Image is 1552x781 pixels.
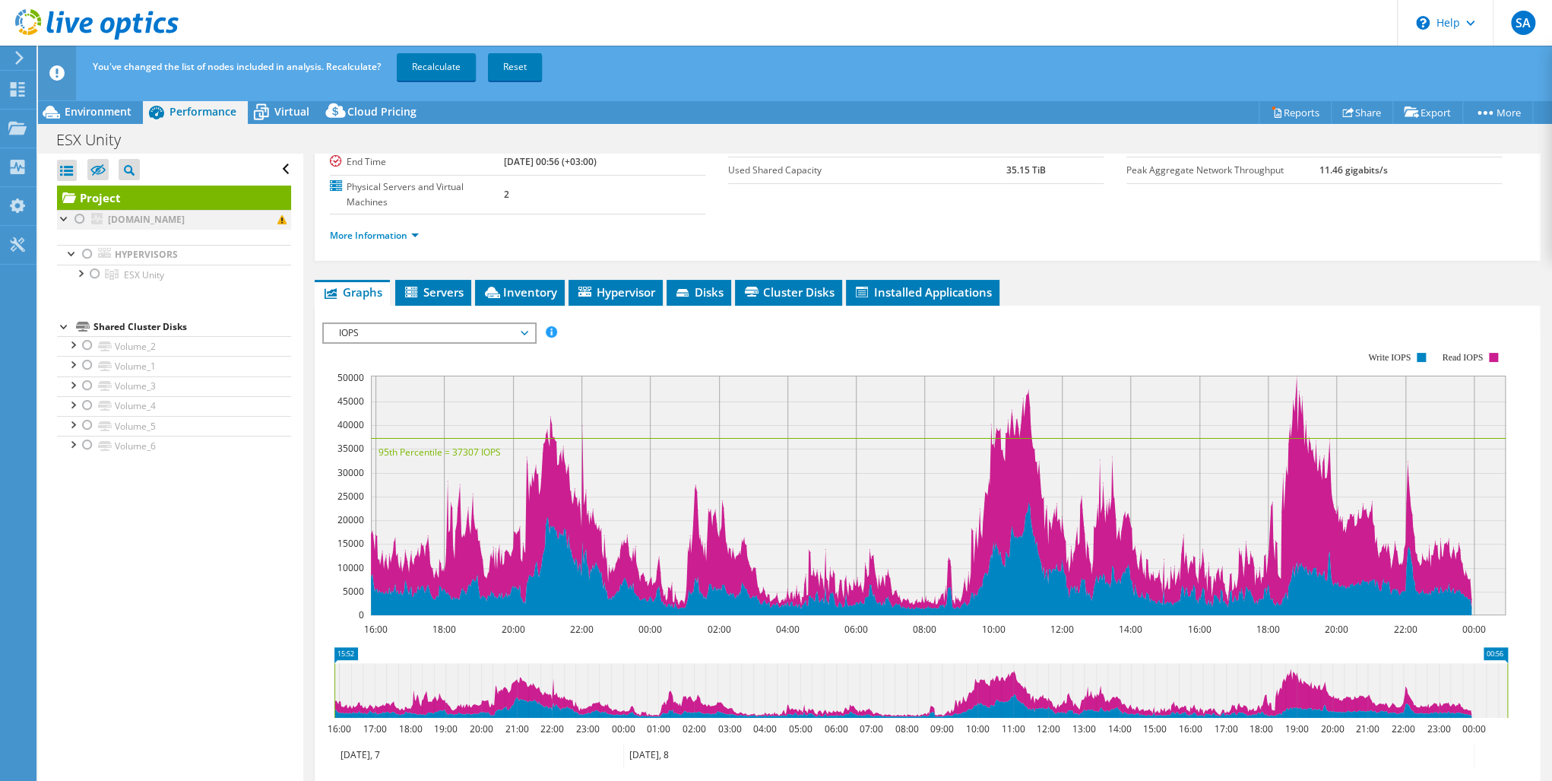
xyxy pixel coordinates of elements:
[327,722,350,735] text: 16:00
[483,284,557,300] span: Inventory
[788,722,812,735] text: 05:00
[331,324,527,342] span: IOPS
[337,395,364,408] text: 45000
[169,104,236,119] span: Performance
[1001,722,1025,735] text: 11:00
[682,722,705,735] text: 02:00
[343,585,364,598] text: 5000
[1259,100,1332,124] a: Reports
[363,722,386,735] text: 17:00
[337,371,364,384] text: 50000
[330,179,504,210] label: Physical Servers and Virtual Machines
[1393,623,1417,636] text: 22:00
[717,722,741,735] text: 03:00
[859,722,882,735] text: 07:00
[337,490,364,503] text: 25000
[337,466,364,479] text: 30000
[93,318,291,336] div: Shared Cluster Disks
[57,336,291,356] a: Volume_2
[505,722,528,735] text: 21:00
[674,284,724,300] span: Disks
[57,356,291,376] a: Volume_1
[1319,164,1387,176] b: 11.46 gigabits/s
[57,265,291,284] a: ESX Unity
[108,213,185,226] b: [DOMAIN_NAME]
[398,722,422,735] text: 18:00
[1427,722,1450,735] text: 23:00
[124,268,164,281] span: ESX Unity
[337,442,364,455] text: 35000
[1462,100,1533,124] a: More
[488,53,542,81] a: Reset
[57,436,291,456] a: Volume_6
[1355,722,1379,735] text: 21:00
[397,53,476,81] a: Recalculate
[1416,16,1430,30] svg: \n
[93,60,381,73] span: You've changed the list of nodes included in analysis. Recalculate?
[844,623,867,636] text: 06:00
[433,722,457,735] text: 19:00
[337,561,364,574] text: 10000
[1511,11,1535,35] span: SA
[337,513,364,526] text: 20000
[501,623,524,636] text: 20:00
[854,284,992,300] span: Installed Applications
[1142,722,1166,735] text: 15:00
[359,608,364,621] text: 0
[57,245,291,265] a: Hypervisors
[337,537,364,550] text: 15000
[1118,623,1142,636] text: 14:00
[1320,722,1344,735] text: 20:00
[1126,163,1319,178] label: Peak Aggregate Network Throughput
[1006,164,1045,176] b: 35.15 TiB
[330,229,419,242] a: More Information
[1187,623,1211,636] text: 16:00
[930,722,953,735] text: 09:00
[65,104,131,119] span: Environment
[1036,722,1059,735] text: 12:00
[504,188,509,201] b: 2
[403,284,464,300] span: Servers
[57,210,291,230] a: [DOMAIN_NAME]
[57,416,291,436] a: Volume_5
[1072,722,1095,735] text: 13:00
[1324,623,1348,636] text: 20:00
[569,623,593,636] text: 22:00
[57,376,291,396] a: Volume_3
[57,186,291,210] a: Project
[378,446,501,459] text: 95th Percentile = 37307 IOPS
[575,722,599,735] text: 23:00
[469,722,493,735] text: 20:00
[743,284,835,300] span: Cluster Disks
[337,418,364,431] text: 40000
[981,623,1005,636] text: 10:00
[576,284,655,300] span: Hypervisor
[1368,352,1411,363] text: Write IOPS
[1391,722,1414,735] text: 22:00
[57,396,291,416] a: Volume_4
[1214,722,1237,735] text: 17:00
[752,722,776,735] text: 04:00
[1107,722,1131,735] text: 14:00
[775,623,799,636] text: 04:00
[895,722,918,735] text: 08:00
[824,722,847,735] text: 06:00
[1050,623,1073,636] text: 12:00
[1392,100,1463,124] a: Export
[611,722,635,735] text: 00:00
[912,623,936,636] text: 08:00
[728,163,1006,178] label: Used Shared Capacity
[347,104,417,119] span: Cloud Pricing
[638,623,661,636] text: 00:00
[1249,722,1272,735] text: 18:00
[504,155,597,168] b: [DATE] 00:56 (+03:00)
[1178,722,1202,735] text: 16:00
[1284,722,1308,735] text: 19:00
[1331,100,1393,124] a: Share
[49,132,144,148] h1: ESX Unity
[540,722,563,735] text: 22:00
[1462,623,1485,636] text: 00:00
[646,722,670,735] text: 01:00
[965,722,989,735] text: 10:00
[322,284,382,300] span: Graphs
